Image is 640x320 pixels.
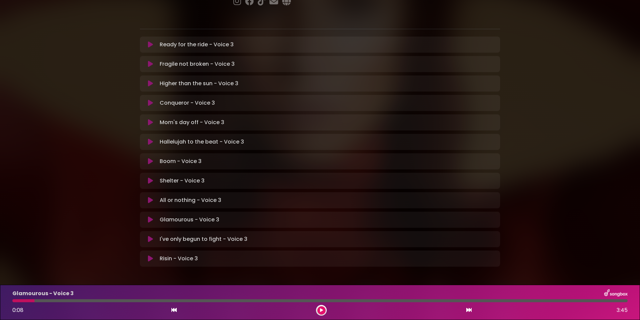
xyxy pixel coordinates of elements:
[160,118,224,126] p: Mom's day off - Voice 3
[160,99,215,107] p: Conqueror - Voice 3
[604,289,628,298] img: songbox-logo-white.png
[160,157,202,165] p: Boom - Voice 3
[160,60,235,68] p: Fragile not broken - Voice 3
[160,235,247,243] p: I've only begun to fight - Voice 3
[160,79,238,88] p: Higher than the sun - Voice 3
[160,138,244,146] p: Hallelujah to the beat - Voice 3
[160,196,221,204] p: All or nothing - Voice 3
[160,255,198,263] p: Risin - Voice 3
[160,41,234,49] p: Ready for the ride - Voice 3
[12,289,74,298] p: Glamourous - Voice 3
[160,177,205,185] p: Shelter - Voice 3
[160,216,219,224] p: Glamourous - Voice 3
